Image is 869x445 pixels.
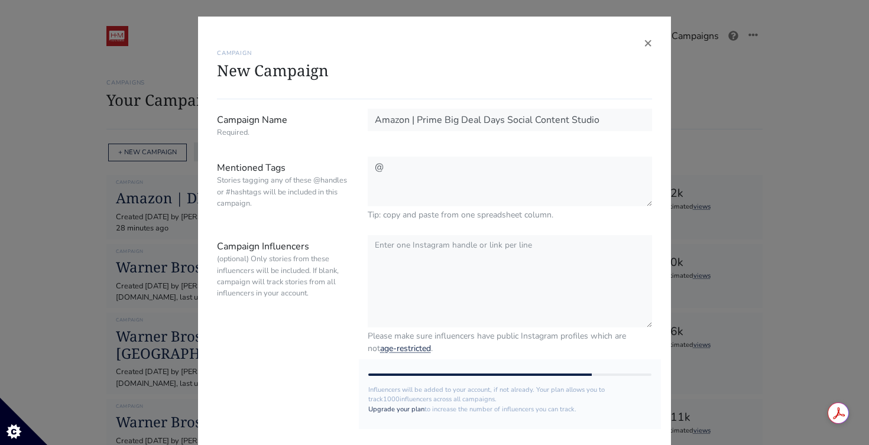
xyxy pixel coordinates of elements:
input: Campaign Name [368,109,652,131]
label: Campaign Influencers [208,235,359,355]
a: age-restricted [380,343,431,354]
small: (optional) Only stories from these influencers will be included. If blank, campaign will track st... [217,254,350,299]
button: Close [644,35,652,50]
small: Required. [217,127,350,138]
p: to increase the number of influencers you can track. [368,405,651,415]
small: Tip: copy and paste from one spreadsheet column. [368,209,652,221]
h1: New Campaign [217,61,652,80]
h6: CAMPAIGN [217,50,652,57]
div: Influencers will be added to your account, if not already. Your plan allows you to track influenc... [359,359,661,429]
small: Please make sure influencers have public Instagram profiles which are not . [368,330,652,355]
small: Stories tagging any of these @handles or #hashtags will be included in this campaign. [217,175,350,209]
span: × [644,33,652,52]
a: Upgrade your plan [368,405,424,414]
label: Mentioned Tags [208,157,359,221]
label: Campaign Name [208,109,359,142]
